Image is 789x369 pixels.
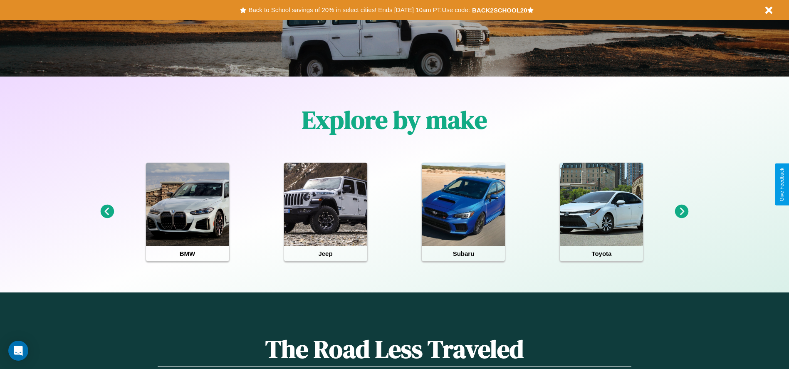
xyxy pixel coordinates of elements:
[246,4,472,16] button: Back to School savings of 20% in select cities! Ends [DATE] 10am PT.Use code:
[779,168,785,201] div: Give Feedback
[560,246,643,261] h4: Toyota
[302,103,487,137] h1: Explore by make
[472,7,527,14] b: BACK2SCHOOL20
[284,246,367,261] h4: Jeep
[146,246,229,261] h4: BMW
[8,341,28,361] div: Open Intercom Messenger
[422,246,505,261] h4: Subaru
[158,332,631,367] h1: The Road Less Traveled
